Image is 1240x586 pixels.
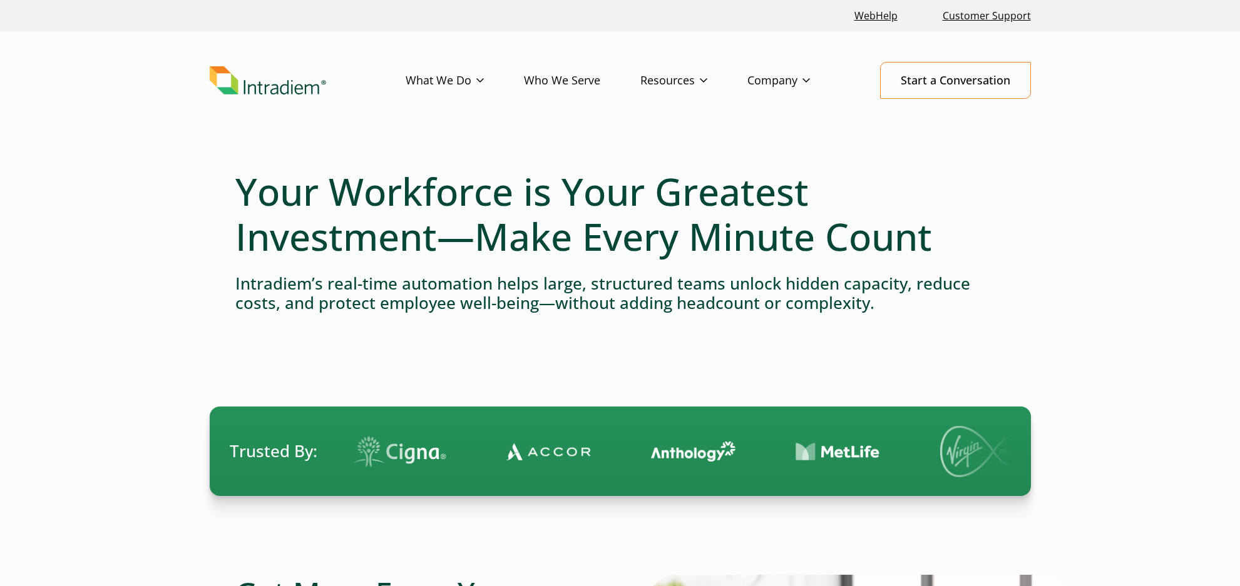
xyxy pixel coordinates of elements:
img: Contact Center Automation Accor Logo [505,442,589,461]
a: Resources [640,63,747,99]
h4: Intradiem’s real-time automation helps large, structured teams unlock hidden capacity, reduce cos... [235,274,1005,313]
a: Start a Conversation [880,62,1031,99]
img: Intradiem [210,66,326,95]
a: What We Do [406,63,524,99]
span: Trusted By: [230,440,317,463]
a: Link opens in a new window [849,3,903,29]
img: Contact Center Automation MetLife Logo [794,442,878,462]
a: Company [747,63,850,99]
a: Who We Serve [524,63,640,99]
a: Customer Support [938,3,1036,29]
img: Virgin Media logo. [938,426,1026,477]
h1: Your Workforce is Your Greatest Investment—Make Every Minute Count [235,169,1005,259]
a: Link to homepage of Intradiem [210,66,406,95]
